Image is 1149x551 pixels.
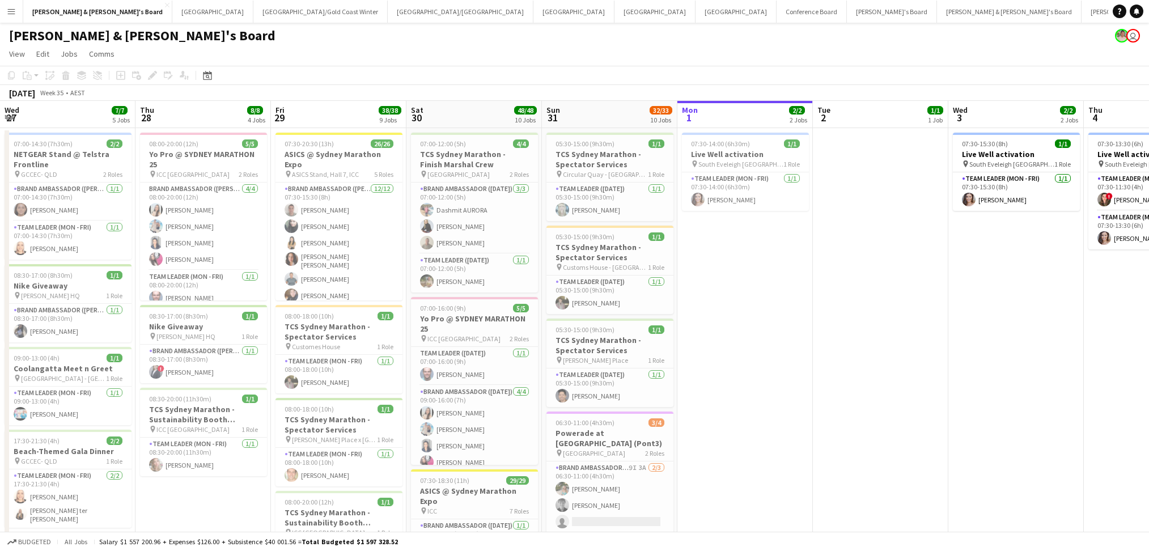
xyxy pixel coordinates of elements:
button: [PERSON_NAME] & [PERSON_NAME]'s Board [23,1,172,23]
app-user-avatar: Arrence Torres [1115,29,1129,43]
button: Budgeted [6,536,53,548]
button: [GEOGRAPHIC_DATA] [172,1,253,23]
span: Budgeted [18,538,51,546]
button: [GEOGRAPHIC_DATA]/Gold Coast Winter [253,1,388,23]
button: [GEOGRAPHIC_DATA] [533,1,614,23]
div: Salary $1 557 200.96 + Expenses $126.00 + Subsistence $40 001.56 = [99,537,398,546]
button: [GEOGRAPHIC_DATA]/[GEOGRAPHIC_DATA] [388,1,533,23]
span: All jobs [62,537,90,546]
button: [PERSON_NAME] & [PERSON_NAME]'s Board [937,1,1082,23]
button: Conference Board [777,1,847,23]
button: [GEOGRAPHIC_DATA] [696,1,777,23]
span: Total Budgeted $1 597 328.52 [302,537,398,546]
button: [GEOGRAPHIC_DATA] [614,1,696,23]
app-user-avatar: James Millard [1126,29,1140,43]
button: [PERSON_NAME]'s Board [847,1,937,23]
